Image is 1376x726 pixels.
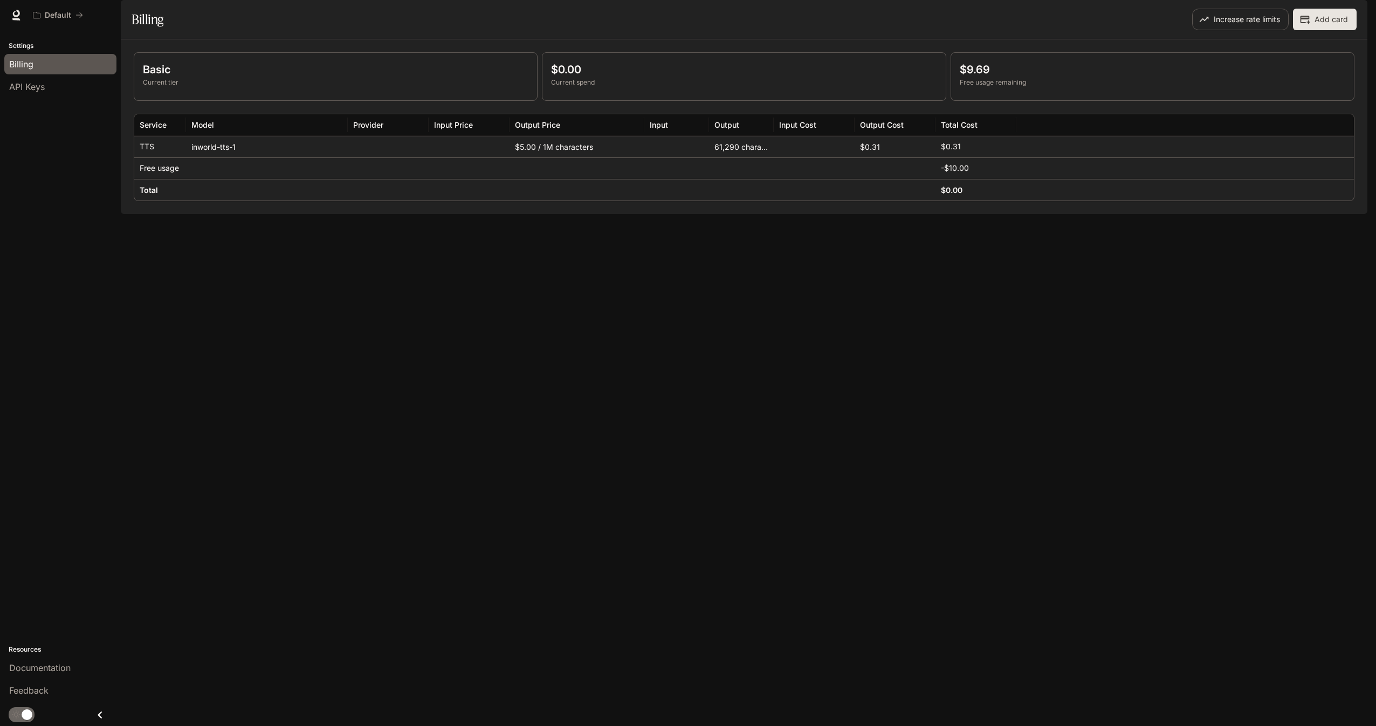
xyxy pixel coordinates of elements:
[140,141,154,152] p: TTS
[941,141,961,152] p: $0.31
[140,120,167,129] div: Service
[191,120,214,129] div: Model
[515,120,560,129] div: Output Price
[709,136,774,157] div: 61,290 characters
[140,185,158,196] h6: Total
[45,11,71,20] p: Default
[1293,9,1357,30] button: Add card
[140,163,179,174] p: Free usage
[714,120,739,129] div: Output
[551,78,937,87] p: Current spend
[1192,9,1289,30] button: Increase rate limits
[143,61,528,78] p: Basic
[779,120,816,129] div: Input Cost
[941,120,978,129] div: Total Cost
[960,61,1345,78] p: $9.69
[650,120,668,129] div: Input
[941,185,962,196] h6: $0.00
[510,136,644,157] div: $5.00 / 1M characters
[941,163,969,174] p: -$10.00
[434,120,473,129] div: Input Price
[143,78,528,87] p: Current tier
[960,78,1345,87] p: Free usage remaining
[132,9,163,30] h1: Billing
[855,136,935,157] div: $0.31
[353,120,383,129] div: Provider
[551,61,937,78] p: $0.00
[860,120,904,129] div: Output Cost
[186,136,348,157] div: inworld-tts-1
[28,4,88,26] button: All workspaces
